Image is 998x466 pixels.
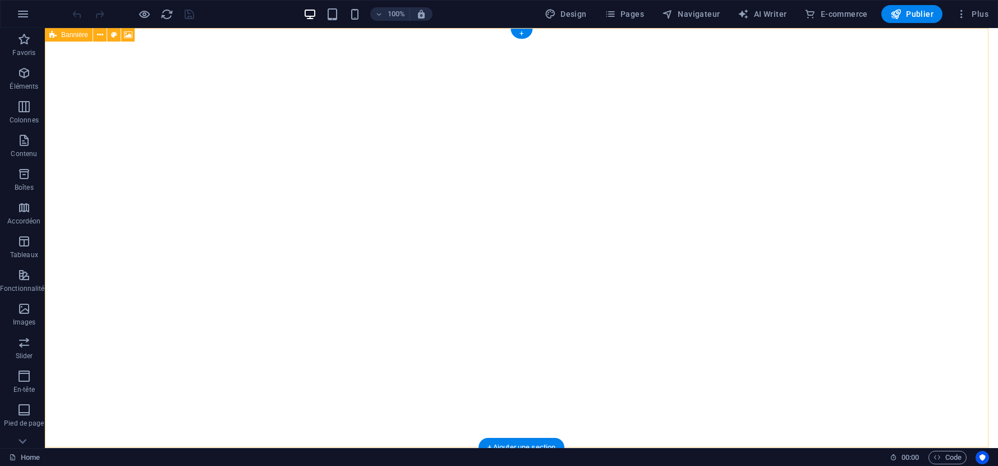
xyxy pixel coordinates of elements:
[416,9,426,19] i: Lors du redimensionnement, ajuster automatiquement le niveau de zoom en fonction de l'appareil sé...
[657,5,724,23] button: Navigateur
[902,451,919,464] span: 00 00
[909,453,911,462] span: :
[13,385,35,394] p: En-tête
[881,5,942,23] button: Publier
[951,5,993,23] button: Plus
[976,451,989,464] button: Usercentrics
[7,217,40,226] p: Accordéon
[479,438,565,457] div: + Ajouter une section
[11,149,37,158] p: Contenu
[61,31,88,38] span: Bannière
[160,8,173,21] i: Actualiser la page
[540,5,591,23] div: Design (Ctrl+Alt+Y)
[933,451,962,464] span: Code
[890,8,933,20] span: Publier
[9,451,40,464] a: Cliquez pour annuler la sélection. Double-cliquez pour ouvrir Pages.
[4,419,44,428] p: Pied de page
[13,318,36,327] p: Images
[804,8,867,20] span: E-commerce
[10,250,38,259] p: Tableaux
[600,5,649,23] button: Pages
[10,82,38,91] p: Éléments
[928,451,967,464] button: Code
[16,351,33,360] p: Slider
[10,116,39,125] p: Colonnes
[738,8,787,20] span: AI Writer
[511,29,532,39] div: +
[956,8,988,20] span: Plus
[890,451,919,464] h6: Durée de la session
[545,8,587,20] span: Design
[15,183,34,192] p: Boîtes
[662,8,720,20] span: Navigateur
[137,7,151,21] button: Cliquez ici pour quitter le mode Aperçu et poursuivre l'édition.
[370,7,410,21] button: 100%
[12,48,35,57] p: Favoris
[540,5,591,23] button: Design
[605,8,644,20] span: Pages
[160,7,173,21] button: reload
[733,5,791,23] button: AI Writer
[800,5,872,23] button: E-commerce
[387,7,405,21] h6: 100%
